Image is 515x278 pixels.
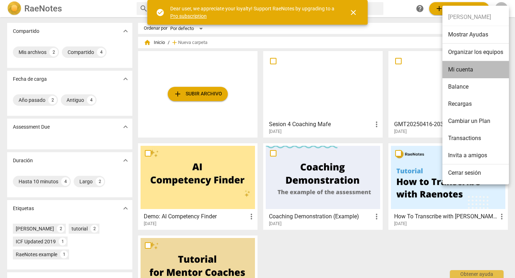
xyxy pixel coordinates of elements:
[345,4,362,21] button: Cerrar
[156,8,165,17] span: check_circle
[349,8,358,17] span: close
[170,13,207,19] a: Pro subscription
[170,5,336,20] div: Dear user, we appreciate your loyalty! Support RaeNotes by upgrading to a
[442,26,509,44] li: Mostrar Ayudas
